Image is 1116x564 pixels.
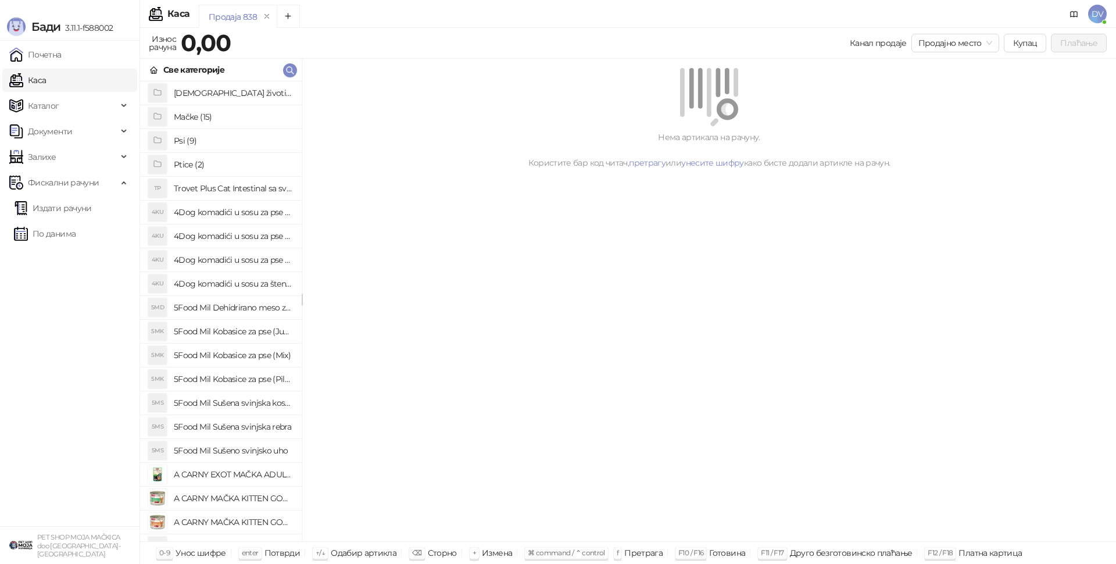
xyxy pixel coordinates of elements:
h4: Trovet Plus Cat Intestinal sa svežom ribom (85g) [174,179,292,198]
button: Купац [1004,34,1047,52]
div: 4KU [148,203,167,222]
div: 4KU [148,227,167,245]
h4: Ptice (2) [174,155,292,174]
a: претрагу [629,158,666,168]
span: Залихе [28,145,56,169]
a: По данима [14,222,76,245]
div: Унос шифре [176,545,226,561]
div: 5MS [148,394,167,412]
h4: A CARNY MAČKA KITTEN GOVEDINA,TELETINA I PILETINA 200g [174,513,292,531]
span: ⌘ command / ⌃ control [528,548,605,557]
div: Друго безготовинско плаћање [790,545,913,561]
div: 5MD [148,298,167,317]
strong: 0,00 [181,28,231,57]
div: Продаја 838 [209,10,257,23]
a: Издати рачуни [14,197,92,220]
a: Документација [1065,5,1083,23]
a: Каса [9,69,46,92]
span: F11 / F17 [761,548,784,557]
span: ⌫ [412,548,421,557]
h4: ADIVA Biotic Powder (1 kesica) [174,537,292,555]
h4: 5Food Mil Sušena svinjska rebra [174,417,292,436]
div: Канал продаје [850,37,907,49]
h4: [DEMOGRAPHIC_DATA] životinje (3) [174,84,292,102]
h4: 4Dog komadići u sosu za štence sa piletinom (100g) [174,274,292,293]
span: 3.11.1-f588002 [60,23,113,33]
img: Logo [7,17,26,36]
span: Каталог [28,94,59,117]
h4: 5Food Mil Sušena svinjska kost buta [174,394,292,412]
h4: 5Food Mil Dehidrirano meso za pse [174,298,292,317]
span: Продајно место [918,34,992,52]
span: 0-9 [159,548,170,557]
div: Готовина [709,545,745,561]
span: F10 / F16 [678,548,703,557]
span: F12 / F18 [928,548,953,557]
span: Фискални рачуни [28,171,99,194]
span: enter [242,548,259,557]
span: Бади [31,20,60,34]
div: Сторно [428,545,457,561]
h4: 4Dog komadići u sosu za pse sa piletinom i govedinom (4x100g) [174,251,292,269]
div: Измена [482,545,512,561]
div: Каса [167,9,189,19]
small: PET SHOP MOJA MAČKICA doo [GEOGRAPHIC_DATA]-[GEOGRAPHIC_DATA] [37,533,120,558]
span: DV [1088,5,1107,23]
div: Претрага [624,545,663,561]
h4: Mačke (15) [174,108,292,126]
button: Add tab [277,5,300,28]
div: Све категорије [163,63,224,76]
div: Нема артикала на рачуну. Користите бар код читач, или како бисте додали артикле на рачун. [316,131,1102,169]
div: grid [140,81,302,541]
img: 64x64-companyLogo-9f44b8df-f022-41eb-b7d6-300ad218de09.png [9,534,33,557]
div: ABP [148,537,167,555]
div: 5MS [148,441,167,460]
div: Износ рачуна [146,31,178,55]
h4: 5Food Mil Sušeno svinjsko uho [174,441,292,460]
h4: 4Dog komadići u sosu za pse sa govedinom (100g) [174,203,292,222]
h4: 5Food Mil Kobasice za pse (Mix) [174,346,292,365]
div: 5MS [148,417,167,436]
button: remove [259,12,274,22]
div: 5MK [148,322,167,341]
div: TP [148,179,167,198]
span: ↑/↓ [316,548,325,557]
div: Одабир артикла [331,545,396,561]
h4: 4Dog komadići u sosu za pse sa piletinom (100g) [174,227,292,245]
span: f [617,548,618,557]
div: 4KU [148,251,167,269]
a: унесите шифру [681,158,744,168]
div: Потврди [264,545,301,561]
span: + [473,548,476,557]
span: Документи [28,120,72,143]
h4: Psi (9) [174,131,292,150]
h4: 5Food Mil Kobasice za pse (Piletina) [174,370,292,388]
div: 5MK [148,370,167,388]
button: Плаћање [1051,34,1107,52]
img: Slika [148,513,167,531]
h4: A CARNY EXOT MAČKA ADULT NOJ 85g [174,465,292,484]
img: Slika [148,465,167,484]
div: 5MK [148,346,167,365]
img: Slika [148,489,167,508]
a: Почетна [9,43,62,66]
div: 4KU [148,274,167,293]
div: Платна картица [958,545,1022,561]
h4: A CARNY MAČKA KITTEN GOVEDINA,PILETINA I ZEC 200g [174,489,292,508]
h4: 5Food Mil Kobasice za pse (Junetina) [174,322,292,341]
